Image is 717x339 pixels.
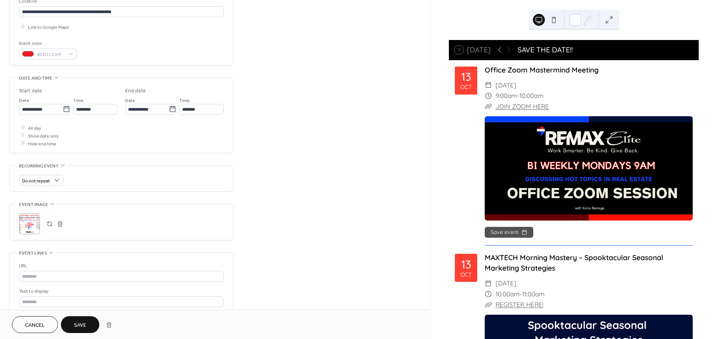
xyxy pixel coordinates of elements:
div: ​ [485,299,492,310]
span: - [517,90,519,101]
div: SAVE THE DATE!! [518,44,573,55]
div: ​ [485,278,492,289]
span: [DATE] [496,80,516,91]
a: MAXTECH Morning Mastery – Spooktacular Seasonal Marketing Strategies [485,253,663,273]
span: 9:00am [496,90,517,101]
span: Date [125,96,135,104]
div: ​ [485,289,492,300]
span: Save [74,321,86,329]
div: Oct [460,272,472,277]
button: Cancel [12,316,58,333]
span: Date and time [19,74,52,82]
span: Show date only [28,132,59,140]
a: Office Zoom Mastermind Meeting [485,65,599,74]
div: ​ [485,80,492,91]
span: [DATE] [496,278,516,289]
span: All day [28,124,41,132]
span: 10:00am [519,90,543,101]
div: 13 [461,259,471,270]
div: URL [19,262,222,270]
button: Save [61,316,99,333]
span: Cancel [25,321,45,329]
div: Start date [19,87,42,95]
div: ​ [485,101,492,112]
span: Event links [19,249,47,257]
div: ; [19,213,40,234]
span: #ED1C24FF [37,50,65,58]
span: 10:00am [496,289,519,300]
span: Time [179,96,190,104]
span: Event image [19,201,48,209]
a: REGISTER HERE! [496,301,543,308]
div: End date [125,87,146,95]
span: Do not repeat [22,176,50,185]
div: 13 [461,71,471,82]
span: Date [19,96,29,104]
span: Link to Google Maps [28,23,69,31]
span: Hide end time [28,140,56,148]
span: - [519,289,522,300]
span: Time [73,96,84,104]
span: Recurring event [19,162,59,170]
div: Text to display [19,287,222,295]
button: Save event [485,227,533,238]
span: 11:00am [522,289,544,300]
div: ​ [485,90,492,101]
div: Oct [460,84,472,90]
div: Event color [19,40,75,47]
a: JOIN ZOOM HERE [496,102,549,110]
